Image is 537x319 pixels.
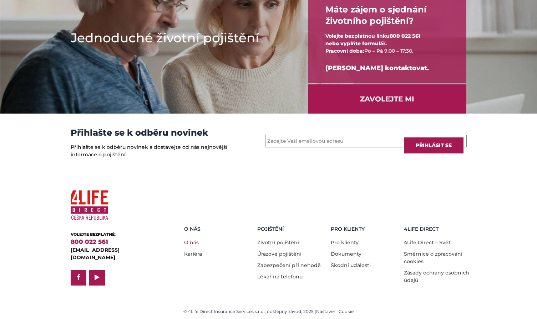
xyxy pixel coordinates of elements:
a: Kariéra [184,251,202,257]
a: Zásady ochrany osobních údajů [404,270,469,283]
h5: Pojištění [257,226,325,232]
a: Úrazové pojištění [257,251,302,257]
div: Po – Pá 9:00 – 17:30. [325,47,449,55]
a: Směrnice o zpracování cookies [404,251,462,265]
input: Zadejte Vaši emailovou adresu [265,135,467,147]
a: Lékař na telefonu [257,273,303,280]
a: Dokumenty [331,251,361,257]
h5: O nás [184,226,252,232]
img: 4Life Direct Česká republika logo [71,187,108,223]
a: Pro klienty [331,239,359,246]
div: VOLEJTE BEZPLATNĚ: [71,231,162,237]
p: Přihlašte se k odběru novinek a dostávejte od nás nejnovější informace o pojištění. [71,143,229,158]
span: Volejte bezplatnou linku [325,33,390,39]
input: Přihlásit se [403,137,464,154]
a: 800 022 561 [71,238,108,245]
a: 4Life Direct – Svět [404,239,451,246]
a: Nastavení Cookie [316,309,354,314]
span: 800 022 561 nebo vyplňte formulář. [325,33,421,47]
span: Pracovní doba: [325,48,364,54]
a: Škodní události [331,262,371,268]
a: O nás [184,239,199,246]
h3: Přihlašte se k odběru novinek [71,128,229,138]
h5: 4LIFE DIRECT [404,226,472,232]
a: Zabezpečení při nehodě [257,262,321,268]
a: Životní pojištění [257,239,299,246]
a: [EMAIL_ADDRESS][DOMAIN_NAME] [71,247,120,261]
div: © 4Life Direct Insurance Services s.r.o., odštěpný závod, 2025 | [71,308,467,315]
div: [PERSON_NAME] kontaktovat. [325,55,449,82]
h5: Pro Klienty [331,226,399,232]
a: ZAVOLEJTE MI [308,84,466,114]
h1: Jednoduché životní pojištění [71,29,285,47]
